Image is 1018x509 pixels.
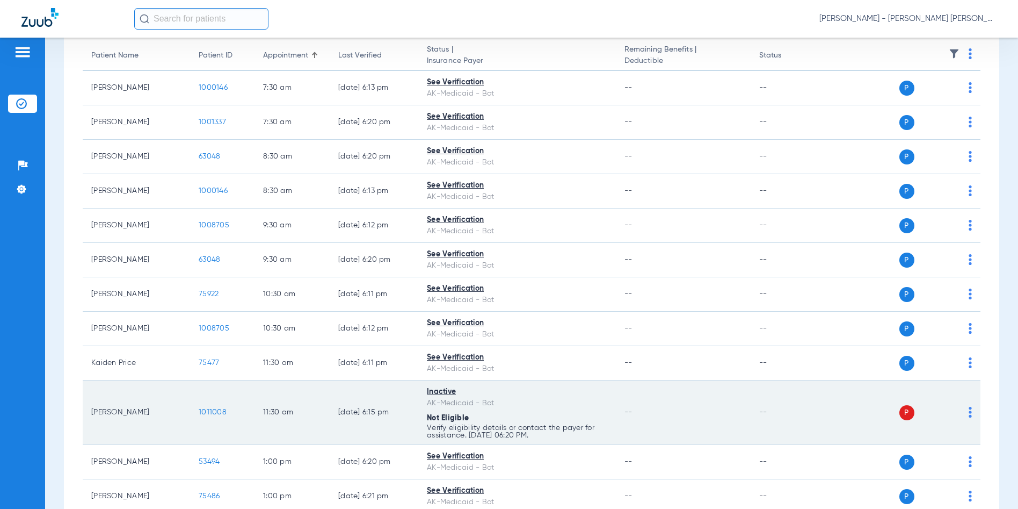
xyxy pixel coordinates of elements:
[427,191,607,203] div: AK-Medicaid - Bot
[199,359,219,367] span: 75477
[91,50,139,61] div: Patient Name
[427,485,607,497] div: See Verification
[969,357,972,368] img: group-dot-blue.svg
[418,41,616,71] th: Status |
[427,497,607,508] div: AK-Medicaid - Bot
[330,346,418,381] td: [DATE] 6:11 PM
[624,325,632,332] span: --
[427,451,607,462] div: See Verification
[83,277,190,312] td: [PERSON_NAME]
[255,277,330,312] td: 10:30 AM
[83,381,190,445] td: [PERSON_NAME]
[83,346,190,381] td: Kaiden Price
[624,221,632,229] span: --
[427,295,607,306] div: AK-Medicaid - Bot
[624,359,632,367] span: --
[255,174,330,209] td: 8:30 AM
[427,363,607,375] div: AK-Medicaid - Bot
[427,123,607,134] div: AK-Medicaid - Bot
[427,283,607,295] div: See Verification
[255,445,330,479] td: 1:00 PM
[899,455,914,470] span: P
[899,184,914,199] span: P
[427,214,607,226] div: See Verification
[427,386,607,398] div: Inactive
[427,352,607,363] div: See Verification
[969,82,972,93] img: group-dot-blue.svg
[91,50,181,61] div: Patient Name
[751,346,823,381] td: --
[624,408,632,416] span: --
[427,424,607,439] p: Verify eligibility details or contact the payer for assistance. [DATE] 06:20 PM.
[83,71,190,105] td: [PERSON_NAME]
[338,50,410,61] div: Last Verified
[330,312,418,346] td: [DATE] 6:12 PM
[751,312,823,346] td: --
[899,321,914,336] span: P
[624,118,632,126] span: --
[255,209,330,243] td: 9:30 AM
[255,71,330,105] td: 7:30 AM
[330,445,418,479] td: [DATE] 6:20 PM
[624,153,632,160] span: --
[427,157,607,168] div: AK-Medicaid - Bot
[624,84,632,91] span: --
[83,312,190,346] td: [PERSON_NAME]
[134,8,268,30] input: Search for patients
[255,312,330,346] td: 10:30 AM
[751,71,823,105] td: --
[338,50,382,61] div: Last Verified
[427,77,607,88] div: See Verification
[83,243,190,277] td: [PERSON_NAME]
[83,209,190,243] td: [PERSON_NAME]
[624,187,632,195] span: --
[255,381,330,445] td: 11:30 AM
[751,209,823,243] td: --
[751,277,823,312] td: --
[199,256,220,263] span: 63048
[427,146,607,157] div: See Verification
[330,140,418,174] td: [DATE] 6:20 PM
[199,50,246,61] div: Patient ID
[624,492,632,500] span: --
[427,260,607,271] div: AK-Medicaid - Bot
[330,209,418,243] td: [DATE] 6:12 PM
[140,14,149,24] img: Search Icon
[751,445,823,479] td: --
[624,55,742,67] span: Deductible
[427,462,607,474] div: AK-Medicaid - Bot
[899,405,914,420] span: P
[751,174,823,209] td: --
[624,290,632,298] span: --
[255,140,330,174] td: 8:30 AM
[969,456,972,467] img: group-dot-blue.svg
[83,140,190,174] td: [PERSON_NAME]
[751,243,823,277] td: --
[427,226,607,237] div: AK-Medicaid - Bot
[751,105,823,140] td: --
[899,489,914,504] span: P
[969,289,972,299] img: group-dot-blue.svg
[199,408,227,416] span: 1011008
[14,46,31,59] img: hamburger-icon
[330,105,418,140] td: [DATE] 6:20 PM
[969,185,972,196] img: group-dot-blue.svg
[199,153,220,160] span: 63048
[83,174,190,209] td: [PERSON_NAME]
[427,318,607,329] div: See Verification
[255,243,330,277] td: 9:30 AM
[751,381,823,445] td: --
[199,290,219,298] span: 75922
[969,48,972,59] img: group-dot-blue.svg
[624,256,632,263] span: --
[899,149,914,164] span: P
[330,71,418,105] td: [DATE] 6:13 PM
[899,287,914,302] span: P
[330,277,418,312] td: [DATE] 6:11 PM
[427,55,607,67] span: Insurance Payer
[199,221,229,229] span: 1008705
[199,458,220,465] span: 53494
[969,254,972,265] img: group-dot-blue.svg
[899,356,914,371] span: P
[427,111,607,123] div: See Verification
